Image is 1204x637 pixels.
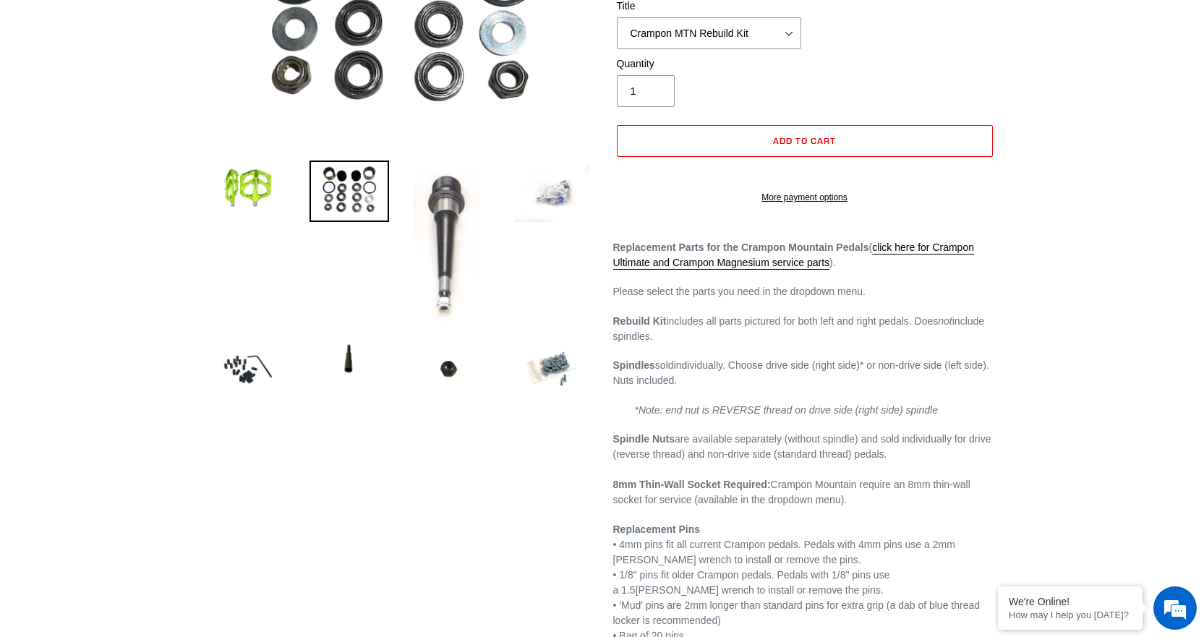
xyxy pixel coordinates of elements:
strong: Spindles [613,359,655,371]
strong: Rebuild Kit [613,315,667,327]
p: How may I help you today? [1009,610,1132,620]
img: Load image into Gallery viewer, Canfield Bikes Crampon MTN Pedal Service Parts [208,330,288,409]
img: Load image into Gallery viewer, Canfield Bikes Crampon MTN Pedal Service Parts [411,330,490,405]
span: sold [655,359,674,371]
div: We're Online! [1009,596,1132,607]
p: ( ). [613,240,996,270]
button: Add to cart [617,125,993,157]
strong: 8mm Thin-Wall Socket Required: [613,479,771,490]
p: includes all parts pictured for both left and right pedals. Does include spindles. [613,314,996,344]
span: Please select the parts you need in the dropdown menu. [613,286,866,297]
span: • 'Mud' pins are 2mm longer than standard pins for extra grip (a dab of blue thread locker is rec... [613,599,981,626]
img: Load image into Gallery viewer, Canfield Bikes Crampon MTN Pedal Service Parts [512,330,592,409]
a: More payment options [617,191,993,204]
strong: Replacement Parts for the Crampon Mountain Pedals [613,241,869,253]
img: Load image into Gallery viewer, Canfield Bikes Crampon Mountain Rebuild Kit [309,161,389,222]
label: Quantity [617,56,801,72]
em: not [938,315,952,327]
strong: Spindle Nuts [613,433,675,445]
a: click here for Crampon Ultimate and Crampon Magnesium service parts [613,241,974,270]
strong: Replacement Pins [613,523,701,535]
img: Load image into Gallery viewer, Canfield Bikes Crampon MTN Pedal Service Parts [309,330,389,391]
img: Load image into Gallery viewer, Canfield Bikes Crampon MTN Pedal Service Parts [208,161,288,215]
span: Add to cart [773,135,836,146]
p: are available separately (without spindle) and sold individually for drive (reverse thread) and n... [613,432,996,508]
img: Load image into Gallery viewer, Canfield Bikes Crampon MTN Pedal Service Parts [512,161,592,225]
p: individually. Choose drive side (right side)* or non-drive side (left side). Nuts included. [613,358,996,388]
em: *Note: end nut is REVERSE thread on drive side (right side) spindle [635,404,938,416]
img: Load image into Gallery viewer, Canfield Bikes Crampon MTN Pedal Service Parts [411,161,484,325]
